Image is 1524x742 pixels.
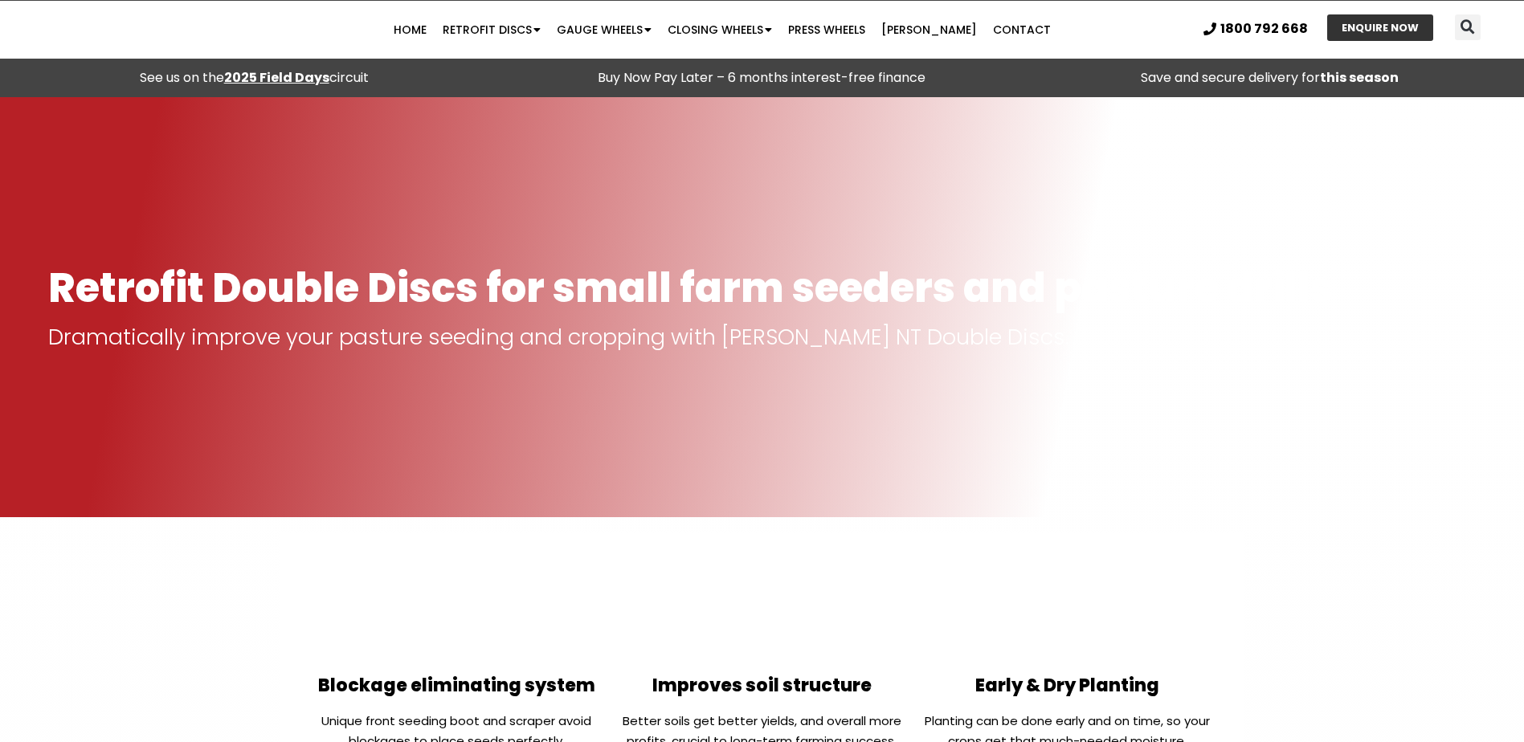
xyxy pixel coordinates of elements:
[1327,14,1433,41] a: ENQUIRE NOW
[1320,68,1399,87] strong: this season
[48,5,209,55] img: Ryan NT logo
[8,67,500,89] div: See us on the circuit
[780,14,873,46] a: Press Wheels
[1455,14,1481,40] div: Search
[922,677,1211,695] h2: Early & Dry Planting
[48,266,1476,310] h1: Retrofit Double Discs for small farm seeders and pasture drills
[617,677,906,695] h2: Improves soil structure
[399,553,515,669] img: Eliminate Machine Blockages
[296,14,1149,46] nav: Menu
[660,14,780,46] a: Closing Wheels
[549,14,660,46] a: Gauge Wheels
[516,67,1007,89] p: Buy Now Pay Later – 6 months interest-free finance
[1203,22,1308,35] a: 1800 792 668
[435,14,549,46] a: Retrofit Discs
[985,14,1059,46] a: Contact
[1024,67,1516,89] p: Save and secure delivery for
[1009,553,1125,669] img: Plant Early & Dry
[224,68,329,87] a: 2025 Field Days
[386,14,435,46] a: Home
[1342,22,1419,33] span: ENQUIRE NOW
[313,677,602,695] h2: Blockage eliminating system
[873,14,985,46] a: [PERSON_NAME]
[704,553,819,669] img: Protect soil structure
[48,326,1476,349] p: Dramatically improve your pasture seeding and cropping with [PERSON_NAME] NT Double Discs.
[1220,22,1308,35] span: 1800 792 668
